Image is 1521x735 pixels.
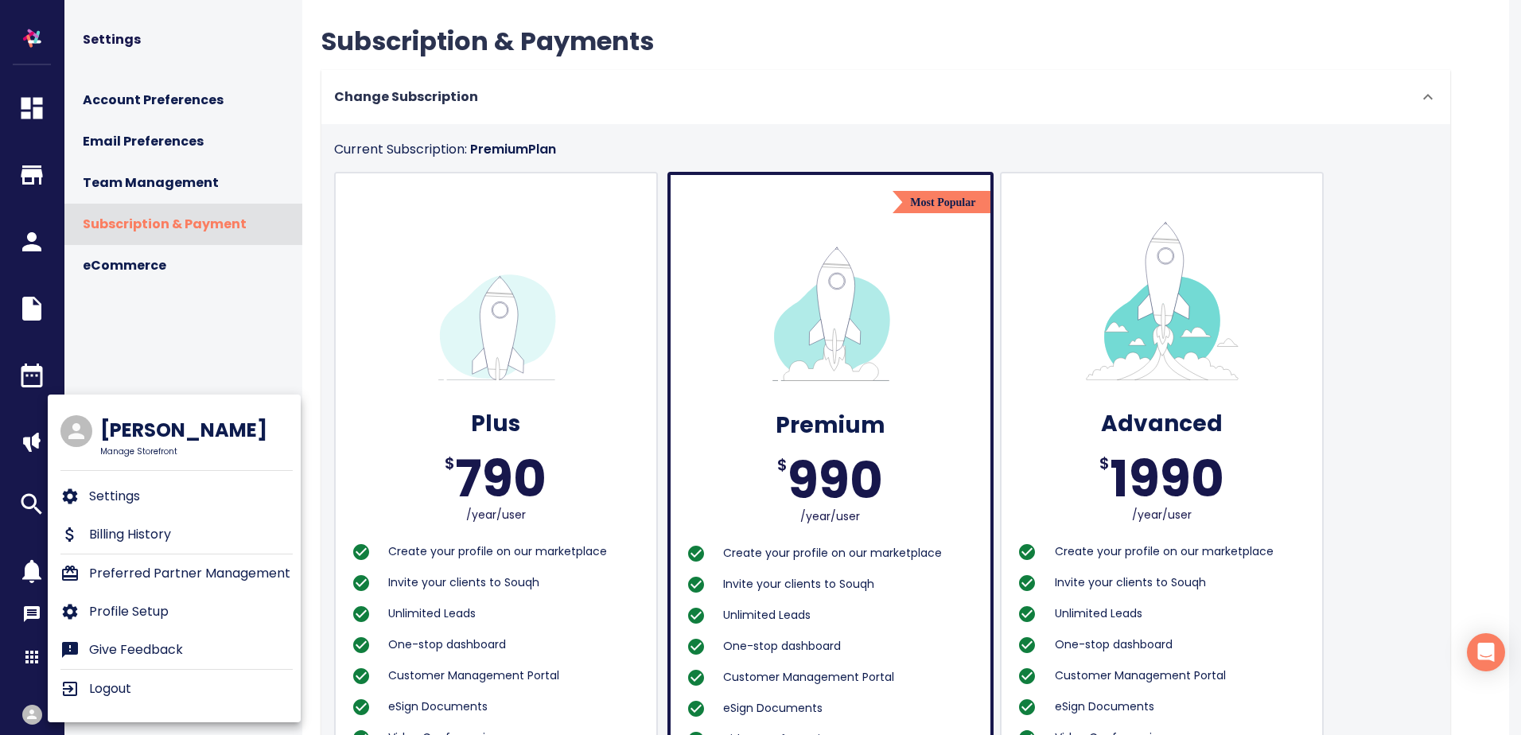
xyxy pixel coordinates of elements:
[89,487,140,506] p: Settings
[100,445,267,457] p: Manage Storefront
[89,602,169,621] p: Profile Setup
[1467,633,1505,671] div: Open Intercom Messenger
[89,640,183,659] p: Give Feedback
[89,525,171,544] p: Billing History
[100,415,267,445] h6: [PERSON_NAME]
[89,679,131,698] p: Logout
[89,564,290,583] p: Preferred Partner Management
